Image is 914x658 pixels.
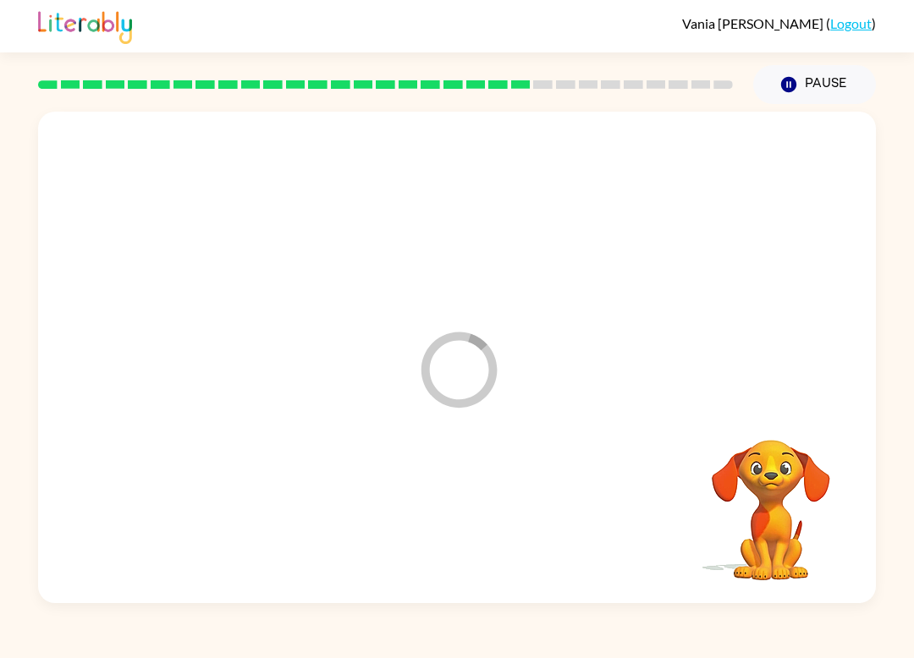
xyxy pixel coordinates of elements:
video: Your browser must support playing .mp4 files to use Literably. Please try using another browser. [686,414,856,583]
a: Logout [830,15,872,31]
div: ( ) [682,15,876,31]
span: Vania [PERSON_NAME] [682,15,826,31]
img: Literably [38,7,132,44]
button: Pause [753,65,876,104]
